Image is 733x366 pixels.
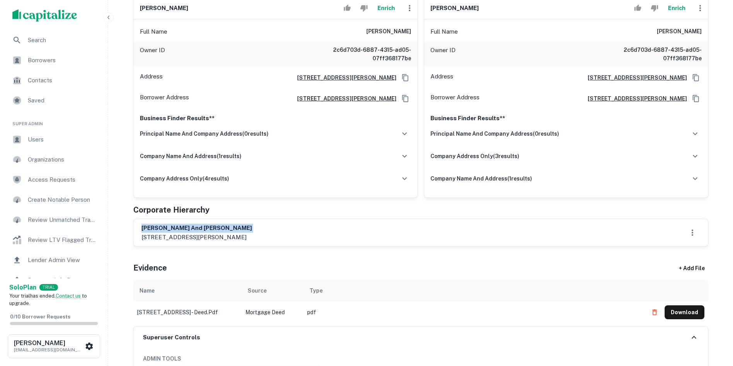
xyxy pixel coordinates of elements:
h6: ADMIN TOOLS [143,354,699,363]
button: Copy Address [690,72,702,83]
button: Copy Address [400,93,411,104]
a: Review LTV Flagged Transactions [6,231,102,249]
span: Saved [28,96,97,105]
div: Lender Admin View [6,251,102,269]
iframe: Chat Widget [694,304,733,341]
button: Reject [648,0,661,16]
h6: 2c6d703d-6887-4315-ad05-07ff368177be [609,46,702,63]
p: Business Finder Results** [140,114,411,123]
a: Users [6,130,102,149]
li: Super Admin [6,111,102,130]
a: [STREET_ADDRESS][PERSON_NAME] [582,73,687,82]
button: Copy Address [400,72,411,83]
span: Create Notable Person [28,195,97,204]
th: Name [133,280,241,301]
button: Enrich [374,0,399,16]
button: Download [665,305,704,319]
div: + Add File [665,261,719,275]
span: Borrowers [28,56,97,65]
h6: company address only ( 4 results) [140,174,229,183]
span: 0 / 10 Borrower Requests [10,314,70,320]
h5: Evidence [133,262,167,274]
p: Owner ID [140,46,165,63]
span: Access Requests [28,175,97,184]
a: Borrower Info Requests [6,271,102,289]
span: Contacts [28,76,97,85]
span: Borrower Info Requests [28,276,97,285]
span: Organizations [28,155,97,164]
h6: company address only ( 3 results) [430,152,519,160]
button: Accept [340,0,354,16]
h5: Corporate Hierarchy [133,204,209,216]
div: Name [139,286,155,295]
a: [STREET_ADDRESS][PERSON_NAME] [582,94,687,103]
h6: [PERSON_NAME] [366,27,411,36]
a: Borrowers [6,51,102,70]
a: Contacts [6,71,102,90]
a: Search [6,31,102,49]
h6: company name and address ( 1 results) [140,152,241,160]
div: Source [248,286,267,295]
a: Contact us [56,293,81,299]
p: Business Finder Results** [430,114,702,123]
p: [STREET_ADDRESS][PERSON_NAME] [141,233,252,242]
button: Delete file [648,306,662,318]
a: [STREET_ADDRESS][PERSON_NAME] [291,73,396,82]
h6: [PERSON_NAME] [140,4,188,13]
p: Address [430,72,453,83]
a: Review Unmatched Transactions [6,211,102,229]
button: [PERSON_NAME][EMAIL_ADDRESS][DOMAIN_NAME] [8,334,100,358]
th: Source [241,280,303,301]
a: Access Requests [6,170,102,189]
a: Saved [6,91,102,110]
h6: 2c6d703d-6887-4315-ad05-07ff368177be [318,46,411,63]
th: Type [303,280,644,301]
h6: principal name and company address ( 0 results) [140,129,269,138]
img: capitalize-logo.png [12,9,77,22]
a: SoloPlan [9,283,36,292]
button: Enrich [665,0,689,16]
h6: company name and address ( 1 results) [430,174,532,183]
h6: [PERSON_NAME] and [PERSON_NAME] [141,224,252,233]
div: TRIAL [39,284,58,291]
a: Create Notable Person [6,191,102,209]
p: Borrower Address [140,93,189,104]
p: Full Name [140,27,167,36]
td: pdf [303,301,644,323]
td: [STREET_ADDRESS] - deed.pdf [133,301,241,323]
button: Reject [357,0,371,16]
a: [STREET_ADDRESS][PERSON_NAME] [291,94,396,103]
div: Type [310,286,323,295]
p: Address [140,72,163,83]
span: Review Unmatched Transactions [28,215,97,225]
td: Mortgage Deed [241,301,303,323]
h6: [PERSON_NAME] [430,4,479,13]
span: Search [28,36,97,45]
div: Organizations [6,150,102,169]
p: Owner ID [430,46,456,63]
span: Your trial has ended. to upgrade. [9,293,87,306]
p: Full Name [430,27,458,36]
p: [EMAIL_ADDRESS][DOMAIN_NAME] [14,346,83,353]
span: Users [28,135,97,144]
h6: Superuser Controls [143,333,200,342]
h6: [PERSON_NAME] [14,340,83,346]
div: scrollable content [133,280,708,323]
h6: principal name and company address ( 0 results) [430,129,559,138]
button: Accept [631,0,645,16]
